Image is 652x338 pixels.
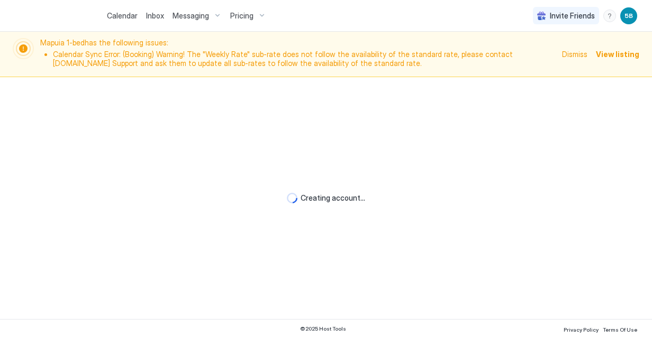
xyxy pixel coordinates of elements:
div: Dismiss [562,49,587,60]
div: menu [603,10,616,22]
span: Inbox [146,11,164,20]
a: App Store [15,324,47,334]
li: Calendar Sync Error: (Booking) Warning! The "Weekly Rate" sub-rate does not follow the availabili... [53,50,556,68]
span: Privacy Policy [564,326,599,333]
a: Terms Of Use [603,323,637,334]
a: Google Play Store [51,324,83,334]
div: View listing [596,49,639,60]
span: Mapuia 1-bed has the following issues: [40,38,556,70]
span: Calendar [107,11,138,20]
div: User profile [620,7,637,24]
a: Privacy Policy [564,323,599,334]
span: Messaging [173,11,209,21]
div: loading [287,193,297,203]
span: © 2025 Host Tools [300,325,346,332]
a: Calendar [107,10,138,21]
a: Host Tools Logo [15,8,94,24]
a: Inbox [146,10,164,21]
span: Terms Of Use [603,326,637,333]
span: Pricing [230,11,253,21]
span: Creating account... [301,193,365,203]
span: Invite Friends [550,11,595,21]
